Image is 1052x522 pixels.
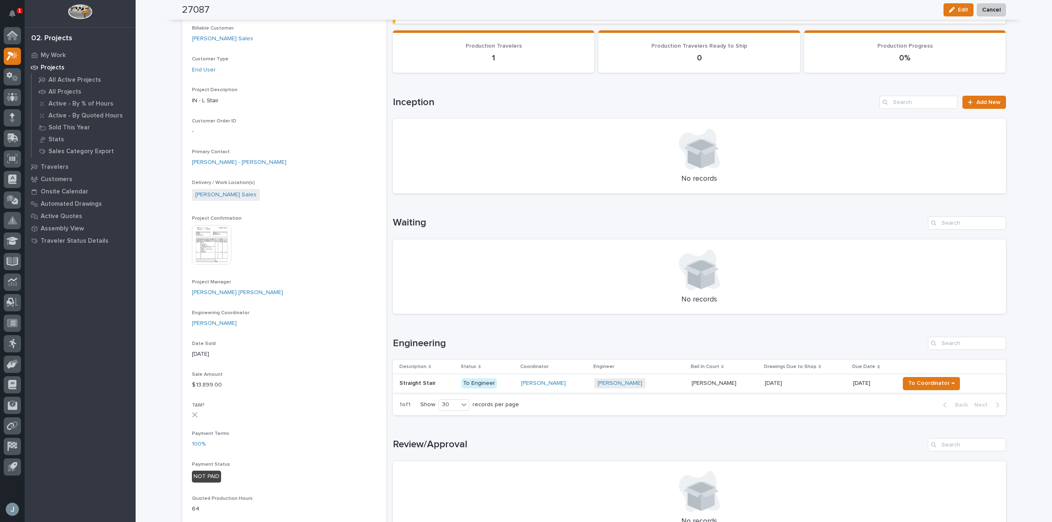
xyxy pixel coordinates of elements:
[25,61,136,74] a: Projects
[192,372,223,377] span: Sale Amount
[192,288,283,297] a: [PERSON_NAME] [PERSON_NAME]
[393,395,417,415] p: 1 of 1
[403,53,585,63] p: 1
[403,295,996,304] p: No records
[977,3,1006,16] button: Cancel
[48,88,81,96] p: All Projects
[192,350,376,359] p: [DATE]
[192,149,230,154] span: Primary Contact
[399,378,437,387] p: Straight Stair
[950,401,968,409] span: Back
[928,337,1006,350] div: Search
[192,216,242,221] span: Project Confirmation
[403,175,996,184] p: No records
[192,505,376,513] p: 64
[691,362,719,371] p: Ball In Court
[976,99,1001,105] span: Add New
[41,213,82,220] p: Active Quotes
[598,380,642,387] a: [PERSON_NAME]
[692,378,738,387] p: [PERSON_NAME]
[192,319,237,328] a: [PERSON_NAME]
[32,145,136,157] a: Sales Category Export
[944,3,974,16] button: Edit
[32,98,136,109] a: Active - By % of Hours
[48,124,90,131] p: Sold This Year
[192,403,205,408] span: T&M?
[48,112,123,120] p: Active - By Quoted Hours
[41,64,65,71] p: Projects
[192,87,238,92] span: Project Description
[853,380,893,387] p: [DATE]
[18,8,21,14] p: 1
[192,462,230,467] span: Payment Status
[928,438,1006,451] input: Search
[971,401,1006,409] button: Next
[192,97,376,105] p: IN - L Stair
[192,310,249,315] span: Engineering Coordinator
[879,96,957,109] input: Search
[393,374,1006,393] tr: Straight StairStraight Stair To Engineer[PERSON_NAME] [PERSON_NAME] [PERSON_NAME][PERSON_NAME] [D...
[25,161,136,173] a: Travelers
[520,362,549,371] p: Coordinator
[192,496,253,501] span: Quoted Production Hours
[521,380,566,387] a: [PERSON_NAME]
[764,362,817,371] p: Drawings Due to Shop
[41,163,69,171] p: Travelers
[192,180,255,185] span: Delivery / Work Location(s)
[461,378,497,389] div: To Engineer
[41,200,102,208] p: Automated Drawings
[928,216,1006,230] input: Search
[192,119,236,124] span: Customer Order ID
[32,110,136,121] a: Active - By Quoted Hours
[393,97,877,108] h1: Inception
[192,440,205,448] a: 100%
[399,362,427,371] p: Description
[192,66,216,74] a: End User
[41,237,108,245] p: Traveler Status Details
[32,133,136,145] a: Stats
[877,43,933,49] span: Production Progress
[192,158,286,167] a: [PERSON_NAME] - [PERSON_NAME]
[10,10,21,23] div: Notifications1
[25,49,136,61] a: My Work
[48,100,113,108] p: Active - By % of Hours
[192,431,229,436] span: Payment Terms
[466,43,522,49] span: Production Travelers
[473,401,519,408] p: records per page
[41,225,84,232] p: Assembly View
[192,26,234,31] span: Billable Customer
[765,378,784,387] p: [DATE]
[461,362,476,371] p: Status
[608,53,790,63] p: 0
[192,34,253,43] a: [PERSON_NAME] Sales
[32,122,136,133] a: Sold This Year
[962,96,1006,109] a: Add New
[48,76,101,84] p: All Active Projects
[25,222,136,235] a: Assembly View
[25,210,136,222] a: Active Quotes
[192,471,221,483] div: NOT PAID
[48,148,114,155] p: Sales Category Export
[192,280,231,285] span: Project Manager
[814,53,996,63] p: 0%
[25,173,136,185] a: Customers
[41,188,88,195] p: Onsite Calendar
[32,86,136,97] a: All Projects
[651,43,747,49] span: Production Travelers Ready to Ship
[593,362,614,371] p: Engineer
[68,4,92,19] img: Workspace Logo
[908,378,955,388] span: To Coordinator →
[25,198,136,210] a: Automated Drawings
[48,136,64,143] p: Stats
[393,338,925,350] h1: Engineering
[982,5,1001,15] span: Cancel
[420,401,435,408] p: Show
[974,401,992,409] span: Next
[393,217,925,229] h1: Waiting
[937,401,971,409] button: Back
[439,400,459,409] div: 30
[903,377,960,390] button: To Coordinator →
[958,6,968,14] span: Edit
[31,34,72,43] div: 02. Projects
